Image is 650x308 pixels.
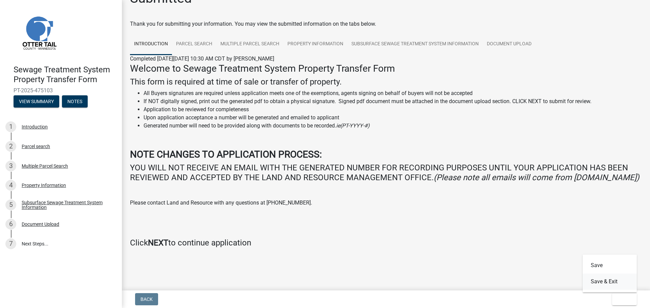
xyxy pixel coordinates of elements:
[22,144,50,149] div: Parcel search
[130,238,642,248] h4: Click to continue application
[130,33,172,55] a: Introduction
[130,163,642,183] h4: YOU WILL NOT RECEIVE AN EMAIL WITH THE GENERATED NUMBER FOR RECORDING PURPOSES UNTIL YOUR APPLICA...
[62,99,88,104] wm-modal-confirm: Notes
[144,89,642,97] li: All Buyers signatures are required unless application meets one of the exemptions, agents signing...
[347,33,483,55] a: Subsurface Sewage Treatment System Information
[5,141,16,152] div: 2
[140,297,153,302] span: Back
[14,87,108,94] span: PT-2025-475103
[583,274,637,290] button: Save & Exit
[22,222,59,227] div: Document Upload
[14,7,64,58] img: Otter Tail County, Minnesota
[148,238,168,247] strong: NEXT
[617,297,627,302] span: Exit
[172,33,216,55] a: Parcel search
[62,95,88,108] button: Notes
[14,65,116,85] h4: Sewage Treatment System Property Transfer Form
[130,77,642,87] h4: This form is required at time of sale or transfer of property.
[130,55,274,62] span: Completed [DATE][DATE] 10:30 AM CDT by [PERSON_NAME]
[144,105,642,114] li: Application to be reviewed for completeness
[5,180,16,191] div: 4
[5,238,16,249] div: 7
[583,255,637,292] div: Exit
[130,20,642,28] div: Thank you for submitting your information. You may view the submitted information on the tabs below.
[22,183,66,188] div: Property Information
[283,33,347,55] a: Property Information
[22,164,68,168] div: Multiple Parcel Search
[22,200,111,210] div: Subsurface Sewage Treatment System Information
[144,97,642,105] li: If NOT digitally signed, print out the generated pdf to obtain a physical signature. Signed pdf d...
[130,149,322,160] strong: NOTE CHANGES TO APPLICATION PROCESS:
[144,122,642,130] li: Generated number will need to be provided along with documents to be recorded.
[14,95,59,108] button: View Summary
[612,293,637,305] button: Exit
[5,199,16,210] div: 5
[583,257,637,274] button: Save
[144,114,642,122] li: Upon application acceptance a number will be generated and emailed to applicant
[135,293,158,305] button: Back
[483,33,536,55] a: Document Upload
[336,122,370,129] i: ie(PT-YYYY-#)
[14,99,59,104] wm-modal-confirm: Summary
[5,219,16,230] div: 6
[216,33,283,55] a: Multiple Parcel Search
[22,124,48,129] div: Introduction
[5,121,16,132] div: 1
[130,199,642,207] p: Please contact Land and Resource with any questions at [PHONE_NUMBER].
[434,173,639,182] i: (Please note all emails will come from [DOMAIN_NAME])
[5,161,16,171] div: 3
[130,63,642,74] h3: Welcome to Sewage Treatment System Property Transfer Form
